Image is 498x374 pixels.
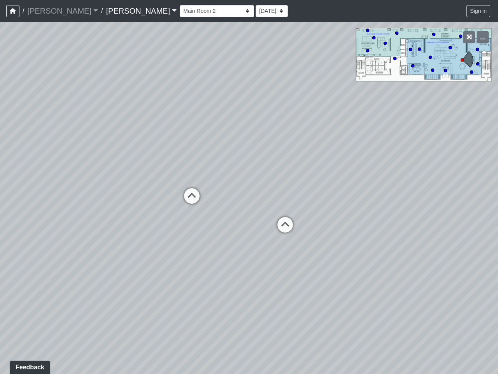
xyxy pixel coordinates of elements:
[27,3,98,19] a: [PERSON_NAME]
[106,3,177,19] a: [PERSON_NAME]
[19,3,27,19] span: /
[6,358,52,374] iframe: Ybug feedback widget
[466,5,490,17] button: Sign in
[98,3,106,19] span: /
